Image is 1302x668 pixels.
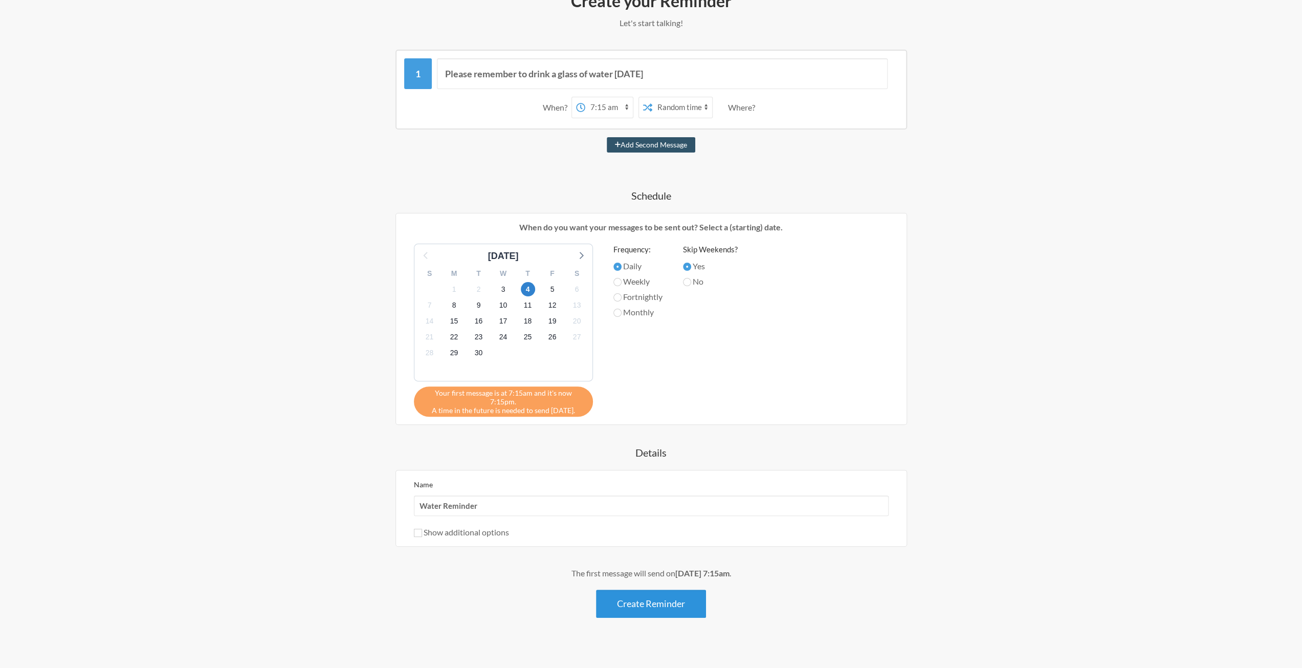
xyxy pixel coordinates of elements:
div: F [540,266,565,282]
p: When do you want your messages to be sent out? Select a (starting) date. [404,221,899,233]
span: Saturday, October 25, 2025 [521,330,535,344]
input: We suggest a 2 to 4 word name [414,495,889,516]
span: Tuesday, October 14, 2025 [423,314,437,329]
span: Monday, October 27, 2025 [570,330,584,344]
label: Daily [613,260,663,272]
button: Create Reminder [596,590,706,618]
span: Thursday, October 2, 2025 [472,282,486,296]
label: Yes [683,260,738,272]
h4: Schedule [355,188,948,203]
input: Weekly [613,278,622,286]
span: Saturday, October 11, 2025 [521,298,535,312]
p: Let's start talking! [355,17,948,29]
span: Wednesday, October 22, 2025 [447,330,461,344]
div: When? [543,97,571,118]
label: Monthly [613,306,663,318]
span: Tuesday, October 28, 2025 [423,346,437,360]
div: The first message will send on . [355,567,948,579]
div: Where? [728,97,759,118]
span: Wednesday, October 1, 2025 [447,282,461,296]
label: Weekly [613,275,663,288]
span: Friday, October 10, 2025 [496,298,511,312]
span: Wednesday, October 8, 2025 [447,298,461,312]
span: Saturday, October 4, 2025 [521,282,535,296]
span: Wednesday, October 15, 2025 [447,314,461,329]
div: M [442,266,467,282]
span: Thursday, October 23, 2025 [472,330,486,344]
span: Saturday, October 18, 2025 [521,314,535,329]
button: Add Second Message [607,137,695,153]
input: Show additional options [414,529,422,537]
span: Thursday, October 30, 2025 [472,346,486,360]
span: Sunday, October 26, 2025 [545,330,560,344]
span: Friday, October 17, 2025 [496,314,511,329]
span: Sunday, October 5, 2025 [545,282,560,296]
input: Fortnightly [613,293,622,301]
span: Friday, October 24, 2025 [496,330,511,344]
div: A time in the future is needed to send [DATE]. [414,386,593,417]
span: Sunday, October 12, 2025 [545,298,560,312]
span: Tuesday, October 21, 2025 [423,330,437,344]
label: Frequency: [613,244,663,255]
input: No [683,278,691,286]
label: Skip Weekends? [683,244,738,255]
input: Daily [613,263,622,271]
span: Thursday, October 9, 2025 [472,298,486,312]
div: [DATE] [484,249,523,263]
label: No [683,275,738,288]
div: S [417,266,442,282]
span: Monday, October 20, 2025 [570,314,584,329]
span: Friday, October 3, 2025 [496,282,511,296]
div: W [491,266,516,282]
div: S [565,266,589,282]
span: Wednesday, October 29, 2025 [447,346,461,360]
h4: Details [355,445,948,460]
label: Name [414,480,433,489]
input: Monthly [613,309,622,317]
input: Message [437,58,888,89]
div: T [467,266,491,282]
span: Thursday, October 16, 2025 [472,314,486,329]
span: Tuesday, October 7, 2025 [423,298,437,312]
div: T [516,266,540,282]
span: Sunday, October 19, 2025 [545,314,560,329]
span: Monday, October 13, 2025 [570,298,584,312]
label: Show additional options [414,527,509,537]
span: Monday, October 6, 2025 [570,282,584,296]
input: Yes [683,263,691,271]
label: Fortnightly [613,291,663,303]
strong: [DATE] 7:15am [675,568,730,578]
span: Your first message is at 7:15am and it's now 7:15pm. [422,389,585,406]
